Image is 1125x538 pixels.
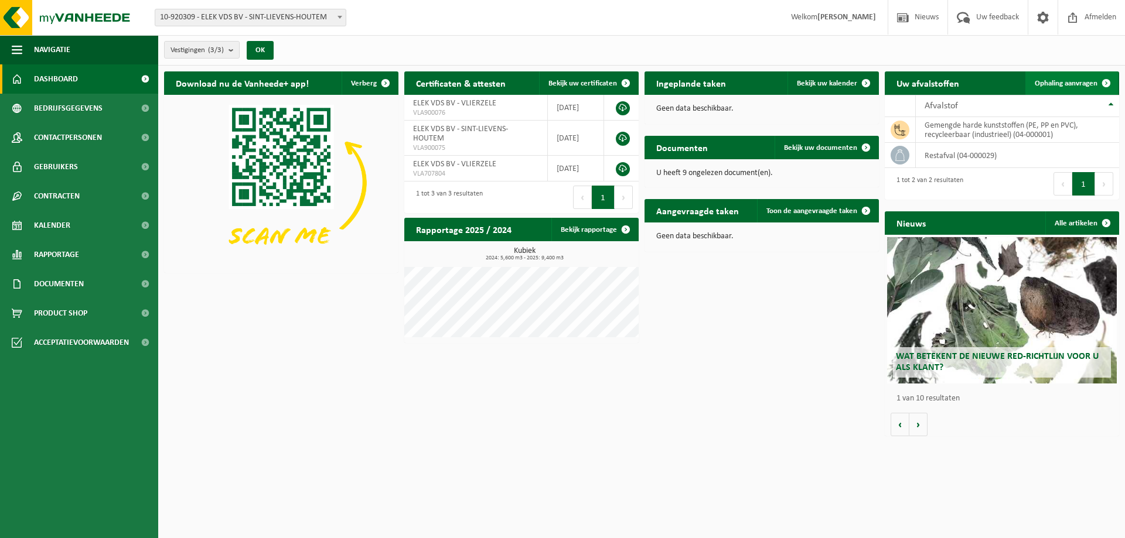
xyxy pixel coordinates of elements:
a: Bekijk rapportage [551,218,637,241]
span: Bekijk uw certificaten [548,80,617,87]
td: [DATE] [548,95,604,121]
span: Contracten [34,181,80,211]
span: Navigatie [34,35,70,64]
span: VLA900076 [413,108,538,118]
h2: Uw afvalstoffen [885,71,971,94]
h2: Documenten [645,136,720,159]
span: Product Shop [34,299,87,328]
h2: Aangevraagde taken [645,199,751,222]
span: Bedrijfsgegevens [34,94,103,123]
h3: Kubiek [410,247,639,261]
span: Vestigingen [171,42,224,59]
span: Afvalstof [925,101,958,111]
button: 1 [1072,172,1095,196]
span: VLA900075 [413,143,538,153]
span: 10-920309 - ELEK VDS BV - SINT-LIEVENS-HOUTEM [155,9,346,26]
p: 1 van 10 resultaten [896,395,1113,403]
button: Vorige [891,413,909,436]
span: 2024: 5,600 m3 - 2025: 9,400 m3 [410,255,639,261]
div: 1 tot 2 van 2 resultaten [891,171,963,197]
a: Bekijk uw certificaten [539,71,637,95]
h2: Nieuws [885,211,937,234]
h2: Ingeplande taken [645,71,738,94]
span: ELEK VDS BV - VLIERZELE [413,99,496,108]
span: Dashboard [34,64,78,94]
a: Bekijk uw kalender [787,71,878,95]
strong: [PERSON_NAME] [817,13,876,22]
td: restafval (04-000029) [916,143,1119,168]
button: Vestigingen(3/3) [164,41,240,59]
a: Alle artikelen [1045,211,1118,235]
h2: Certificaten & attesten [404,71,517,94]
a: Ophaling aanvragen [1025,71,1118,95]
p: Geen data beschikbaar. [656,105,867,113]
span: Contactpersonen [34,123,102,152]
span: Acceptatievoorwaarden [34,328,129,357]
p: U heeft 9 ongelezen document(en). [656,169,867,177]
td: gemengde harde kunststoffen (PE, PP en PVC), recycleerbaar (industrieel) (04-000001) [916,117,1119,143]
a: Toon de aangevraagde taken [757,199,878,222]
button: Verberg [342,71,397,95]
button: Volgende [909,413,928,436]
button: Next [1095,172,1113,196]
a: Bekijk uw documenten [775,136,878,159]
td: [DATE] [548,121,604,156]
span: Rapportage [34,240,79,269]
img: Download de VHEPlus App [164,95,398,270]
span: Toon de aangevraagde taken [766,207,857,215]
span: ELEK VDS BV - SINT-LIEVENS-HOUTEM [413,125,508,143]
h2: Rapportage 2025 / 2024 [404,218,523,241]
span: Gebruikers [34,152,78,181]
span: Ophaling aanvragen [1035,80,1097,87]
button: Previous [1054,172,1072,196]
h2: Download nu de Vanheede+ app! [164,71,321,94]
button: 1 [592,186,615,209]
div: 1 tot 3 van 3 resultaten [410,184,483,210]
td: [DATE] [548,156,604,181]
span: Bekijk uw documenten [784,144,857,152]
span: ELEK VDS BV - VLIERZELE [413,160,496,169]
count: (3/3) [208,46,224,54]
span: VLA707804 [413,169,538,179]
button: Next [615,186,633,209]
span: Documenten [34,269,84,299]
button: Previous [573,186,592,209]
span: Wat betekent de nieuwe RED-richtlijn voor u als klant? [896,352,1099,372]
span: Verberg [351,80,377,87]
p: Geen data beschikbaar. [656,232,867,241]
a: Wat betekent de nieuwe RED-richtlijn voor u als klant? [887,237,1117,383]
span: Bekijk uw kalender [797,80,857,87]
span: Kalender [34,211,70,240]
button: OK [247,41,274,60]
